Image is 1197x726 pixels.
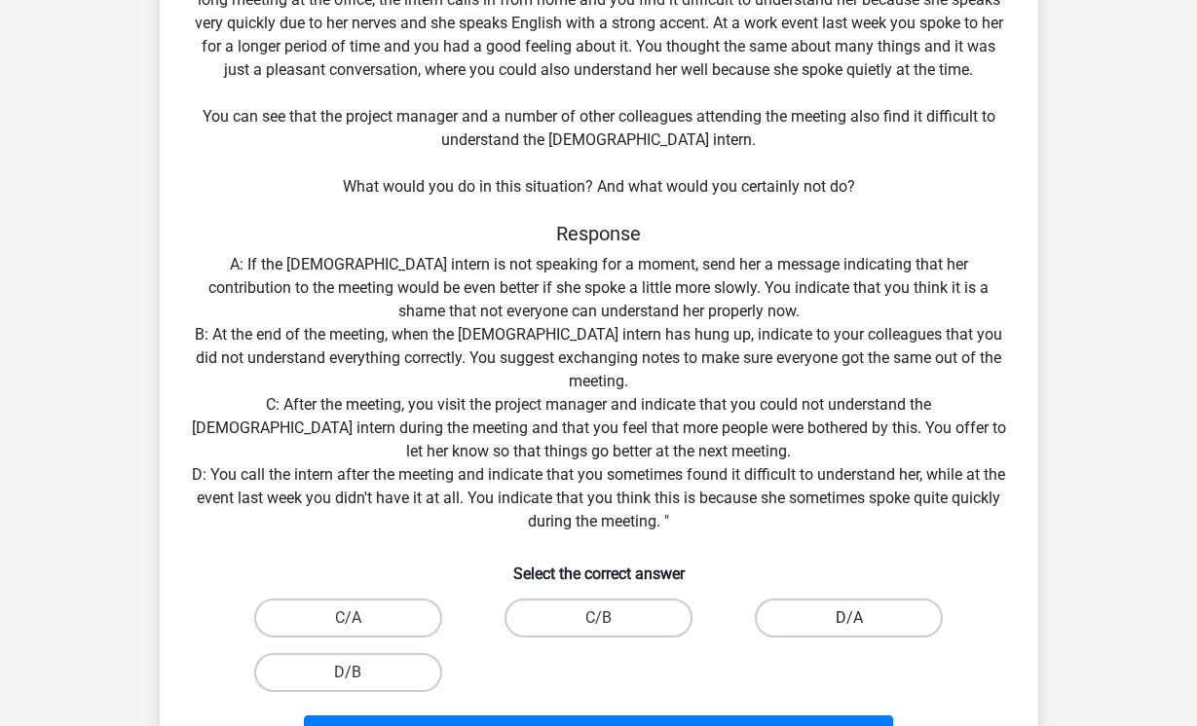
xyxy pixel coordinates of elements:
[505,599,692,637] label: C/B
[254,599,442,637] label: C/A
[191,549,1007,583] h6: Select the correct answer
[191,222,1007,245] h5: Response
[755,599,943,637] label: D/A
[254,653,442,692] label: D/B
